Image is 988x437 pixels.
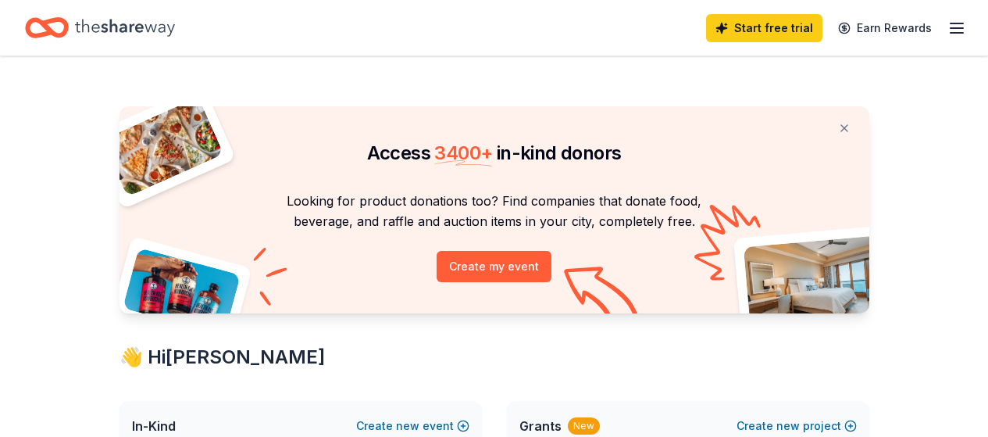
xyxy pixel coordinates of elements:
img: Pizza [102,97,223,197]
div: New [568,417,600,435]
a: Home [25,9,175,46]
div: 👋 Hi [PERSON_NAME] [119,345,869,370]
button: Create my event [437,251,551,282]
img: Curvy arrow [564,267,642,325]
span: new [396,417,419,435]
a: Start free trial [706,14,822,42]
span: new [776,417,800,435]
span: 3400 + [434,141,492,164]
button: Createnewproject [737,417,857,435]
span: In-Kind [132,417,176,435]
span: Grants [519,417,562,435]
a: Earn Rewards [829,14,941,42]
p: Looking for product donations too? Find companies that donate food, beverage, and raffle and auct... [138,191,851,232]
span: Access in-kind donors [367,141,622,164]
button: Createnewevent [356,417,469,435]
